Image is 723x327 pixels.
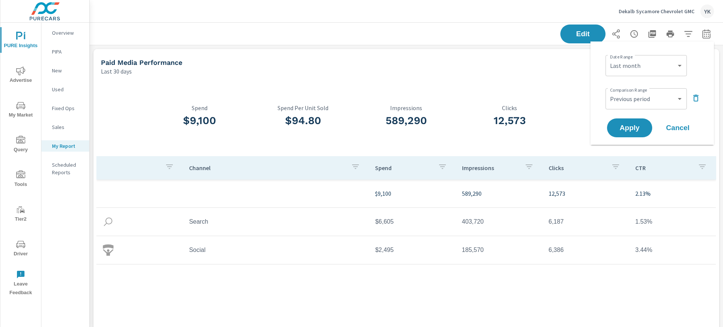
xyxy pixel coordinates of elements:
[101,58,182,66] h5: Paid Media Performance
[52,86,83,93] p: Used
[52,104,83,112] p: Fixed Ops
[369,212,456,231] td: $6,605
[3,205,39,224] span: Tier2
[619,8,694,15] p: Dekalb Sycamore Chevrolet GMC
[369,241,456,259] td: $2,495
[3,170,39,189] span: Tools
[699,26,714,41] button: Select Date Range
[189,164,345,172] p: Channel
[102,216,114,227] img: icon-search.svg
[568,31,598,37] span: Edit
[52,48,83,55] p: PIPA
[681,26,696,41] button: Apply Filters
[3,101,39,120] span: My Market
[655,118,700,137] button: Cancel
[607,118,652,137] button: Apply
[52,161,83,176] p: Scheduled Reports
[41,46,89,57] div: PIPA
[41,27,89,38] div: Overview
[252,114,355,127] h3: $94.80
[3,136,39,154] span: Query
[0,23,41,300] div: nav menu
[456,212,543,231] td: 403,720
[41,121,89,133] div: Sales
[3,240,39,258] span: Driver
[609,26,624,41] button: Share Report
[375,164,432,172] p: Spend
[41,65,89,76] div: New
[3,32,39,50] span: PURE Insights
[635,189,710,198] p: 2.13%
[52,67,83,74] p: New
[629,241,716,259] td: 3.44%
[183,212,369,231] td: Search
[663,26,678,41] button: Print Report
[183,241,369,259] td: Social
[543,241,629,259] td: 6,386
[52,142,83,150] p: My Report
[101,67,132,76] p: Last 30 days
[52,29,83,37] p: Overview
[252,104,355,111] p: Spend Per Unit Sold
[458,114,561,127] h3: 12,573
[543,212,629,231] td: 6,187
[41,159,89,178] div: Scheduled Reports
[700,5,714,18] div: YK
[41,103,89,114] div: Fixed Ops
[41,140,89,152] div: My Report
[635,164,692,172] p: CTR
[615,124,645,131] span: Apply
[462,189,537,198] p: 589,290
[462,164,519,172] p: Impressions
[148,104,251,111] p: Spend
[645,26,660,41] button: "Export Report to PDF"
[102,244,114,256] img: icon-social.svg
[41,84,89,95] div: Used
[663,124,693,131] span: Cancel
[3,270,39,297] span: Leave Feedback
[629,212,716,231] td: 1.53%
[456,241,543,259] td: 185,570
[52,123,83,131] p: Sales
[561,114,664,127] h3: 2.13%
[458,104,561,111] p: Clicks
[561,104,664,111] p: CTR
[355,104,458,111] p: Impressions
[148,114,251,127] h3: $9,100
[375,189,450,198] p: $9,100
[3,66,39,85] span: Advertise
[560,25,606,43] button: Edit
[549,189,623,198] p: 12,573
[355,114,458,127] h3: 589,290
[549,164,605,172] p: Clicks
